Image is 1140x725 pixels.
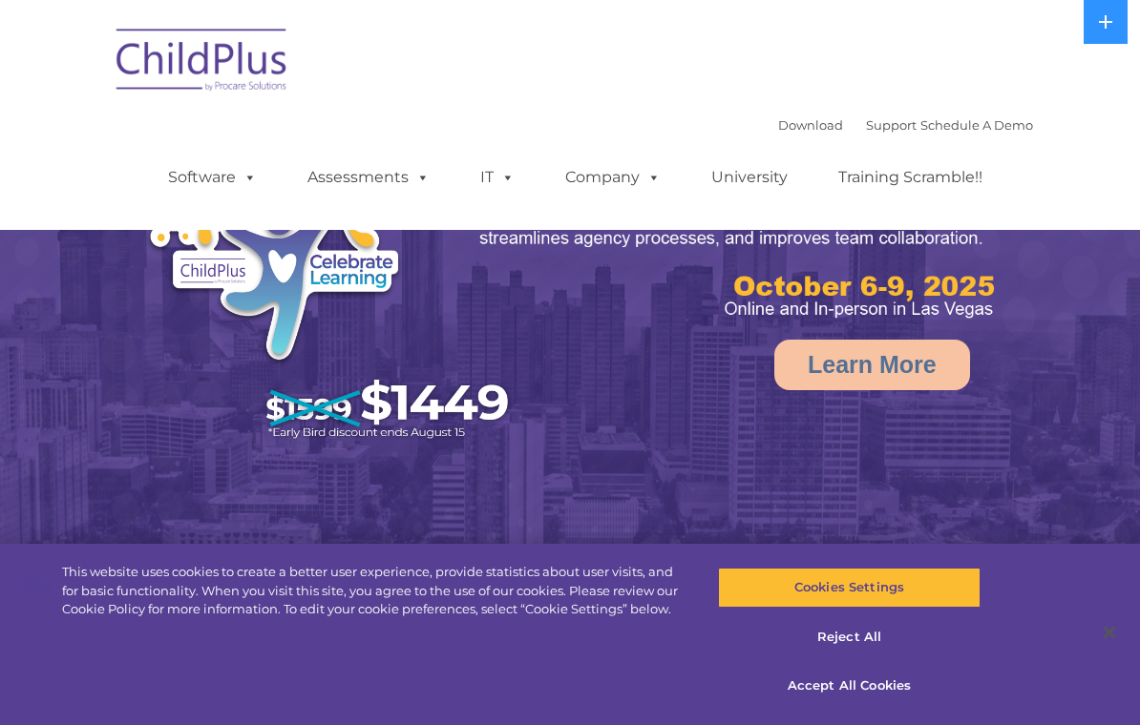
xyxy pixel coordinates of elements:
a: Software [149,158,276,197]
button: Cookies Settings [718,568,981,608]
a: Support [866,117,917,133]
div: This website uses cookies to create a better user experience, provide statistics about user visit... [62,563,684,619]
img: ChildPlus by Procare Solutions [107,15,298,111]
button: Accept All Cookies [718,666,981,706]
a: Training Scramble!! [819,158,1002,197]
a: IT [461,158,534,197]
a: Learn More [774,340,970,390]
a: Assessments [288,158,449,197]
font: | [778,117,1033,133]
a: University [692,158,807,197]
a: Download [778,117,843,133]
a: Company [546,158,680,197]
button: Reject All [718,617,981,657]
a: Schedule A Demo [920,117,1033,133]
button: Close [1088,611,1130,653]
